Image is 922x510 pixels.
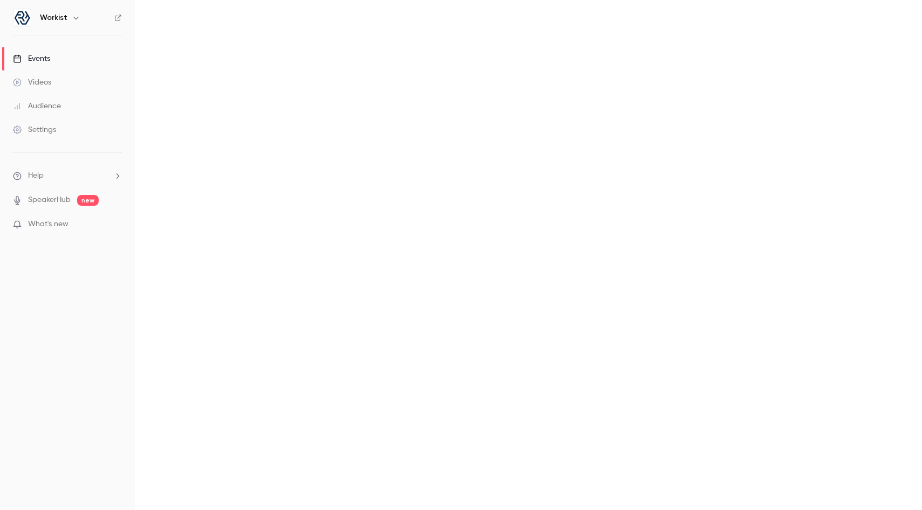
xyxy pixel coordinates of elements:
[77,195,99,206] span: new
[13,101,61,111] div: Audience
[40,12,67,23] h6: Workist
[28,170,44,181] span: Help
[28,219,68,230] span: What's new
[13,9,31,26] img: Workist
[13,53,50,64] div: Events
[13,170,122,181] li: help-dropdown-opener
[13,124,56,135] div: Settings
[13,77,51,88] div: Videos
[28,194,71,206] a: SpeakerHub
